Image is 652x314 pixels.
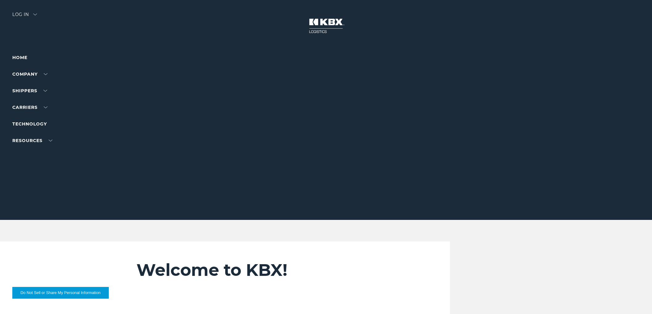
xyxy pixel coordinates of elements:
[303,12,349,39] img: kbx logo
[12,88,47,93] a: SHIPPERS
[33,14,37,15] img: arrow
[12,105,47,110] a: Carriers
[12,121,47,127] a: Technology
[12,55,27,60] a: Home
[137,260,430,280] h2: Welcome to KBX!
[12,71,47,77] a: Company
[12,138,52,143] a: RESOURCES
[12,287,109,299] button: Do Not Sell or Share My Personal Information
[12,12,37,21] div: Log in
